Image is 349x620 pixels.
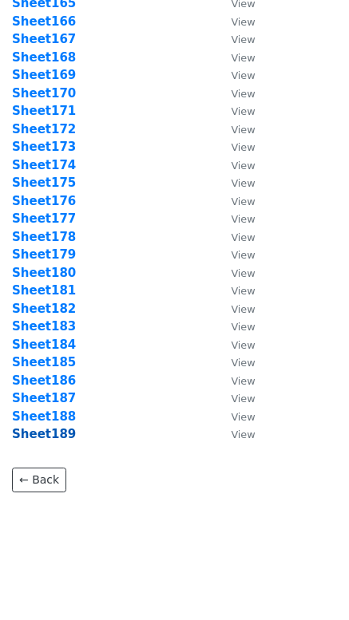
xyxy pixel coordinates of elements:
[12,140,76,154] a: Sheet173
[12,391,76,405] a: Sheet187
[231,321,255,333] small: View
[231,88,255,100] small: View
[12,32,76,46] a: Sheet167
[215,319,255,334] a: View
[215,247,255,262] a: View
[12,194,76,208] a: Sheet176
[231,428,255,440] small: View
[215,230,255,244] a: View
[215,283,255,298] a: View
[231,177,255,189] small: View
[231,34,255,45] small: View
[12,302,76,316] a: Sheet182
[231,105,255,117] small: View
[215,355,255,369] a: View
[12,50,76,65] a: Sheet168
[215,158,255,172] a: View
[12,409,76,424] a: Sheet188
[215,176,255,190] a: View
[12,468,66,492] a: ← Back
[231,267,255,279] small: View
[231,16,255,28] small: View
[231,357,255,369] small: View
[215,86,255,101] a: View
[231,195,255,207] small: View
[215,122,255,136] a: View
[231,393,255,405] small: View
[12,104,76,118] a: Sheet171
[215,427,255,441] a: View
[12,283,76,298] a: Sheet181
[231,231,255,243] small: View
[215,409,255,424] a: View
[215,32,255,46] a: View
[12,158,76,172] a: Sheet174
[215,50,255,65] a: View
[12,176,76,190] a: Sheet175
[215,14,255,29] a: View
[12,373,76,388] a: Sheet186
[269,543,349,620] iframe: Chat Widget
[215,302,255,316] a: View
[215,68,255,82] a: View
[12,14,76,29] a: Sheet166
[231,411,255,423] small: View
[215,140,255,154] a: View
[215,266,255,280] a: View
[12,122,76,136] a: Sheet172
[231,285,255,297] small: View
[12,86,76,101] a: Sheet170
[231,160,255,172] small: View
[231,375,255,387] small: View
[12,319,76,334] a: Sheet183
[231,303,255,315] small: View
[12,266,76,280] a: Sheet180
[231,69,255,81] small: View
[12,338,76,352] a: Sheet184
[215,104,255,118] a: View
[215,391,255,405] a: View
[12,427,76,441] a: Sheet189
[231,249,255,261] small: View
[12,355,76,369] a: Sheet185
[231,124,255,136] small: View
[231,52,255,64] small: View
[215,338,255,352] a: View
[215,211,255,226] a: View
[215,194,255,208] a: View
[12,247,76,262] a: Sheet179
[231,141,255,153] small: View
[231,213,255,225] small: View
[215,373,255,388] a: View
[231,339,255,351] small: View
[12,68,76,82] a: Sheet169
[12,230,76,244] a: Sheet178
[12,211,76,226] a: Sheet177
